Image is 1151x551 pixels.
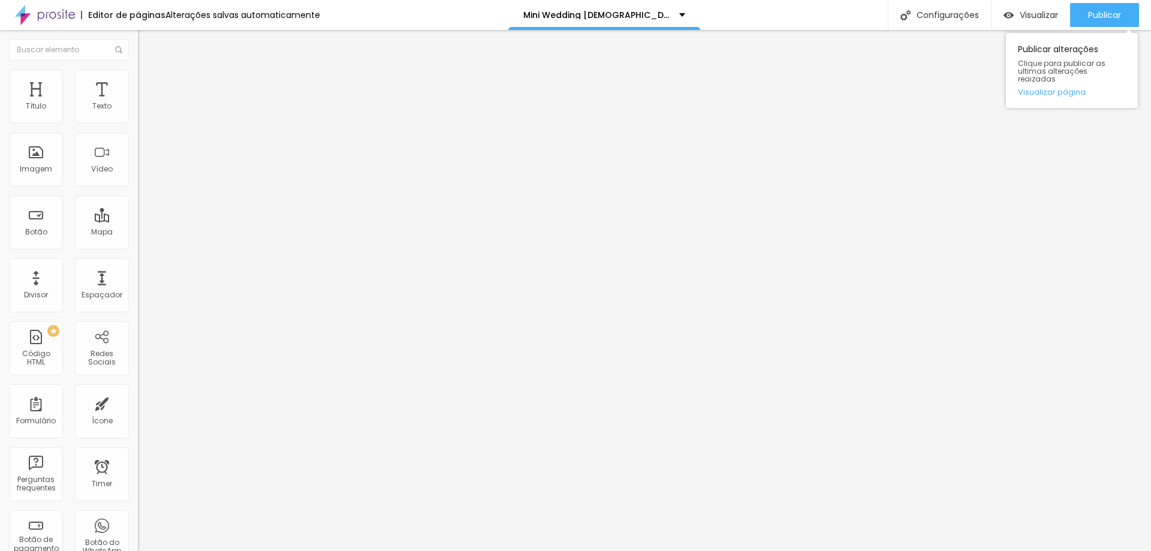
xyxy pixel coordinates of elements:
[9,39,129,61] input: Buscar elemento
[12,475,59,493] div: Perguntas frequentes
[25,228,47,236] div: Botão
[92,417,113,425] div: Ícone
[24,291,48,299] div: Divisor
[91,165,113,173] div: Vídeo
[78,350,125,367] div: Redes Sociais
[82,291,122,299] div: Espaçador
[115,46,122,53] img: Icone
[1020,10,1058,20] span: Visualizar
[16,417,56,425] div: Formulário
[992,3,1070,27] button: Visualizar
[1006,33,1138,108] div: Publicar alterações
[12,350,59,367] div: Código HTML
[20,165,52,173] div: Imagem
[81,11,165,19] div: Editor de páginas
[165,11,320,19] div: Alterações salvas automaticamente
[900,10,911,20] img: Icone
[1018,88,1126,96] a: Visualizar página
[1070,3,1139,27] button: Publicar
[1004,10,1014,20] img: view-1.svg
[92,102,112,110] div: Texto
[523,11,670,19] p: Mini Wedding [DEMOGRAPHIC_DATA]
[1018,59,1126,83] span: Clique para publicar as ultimas alterações reaizadas
[138,30,1151,551] iframe: Editor
[92,480,112,488] div: Timer
[91,228,113,236] div: Mapa
[1088,10,1121,20] span: Publicar
[26,102,46,110] div: Título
